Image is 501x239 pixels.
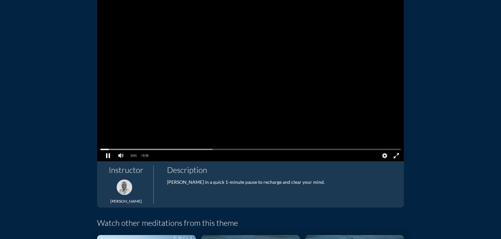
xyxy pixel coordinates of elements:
img: 1582832593142%20-%2027a774d8d5.png [117,179,132,195]
div: [PERSON_NAME] in a quick 1-minute pause to recharge and clear your mind. [167,179,397,185]
h4: Watch other meditations from this theme [97,218,404,228]
span: [PERSON_NAME] [110,199,142,204]
h4: Description [167,165,397,175]
h4: Instructor [104,165,148,175]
